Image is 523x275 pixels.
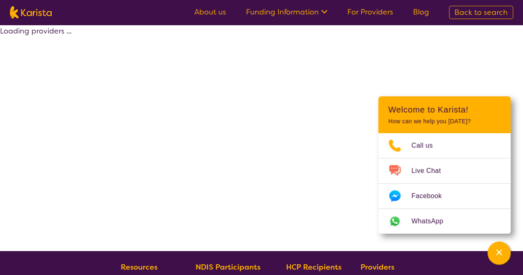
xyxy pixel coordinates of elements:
[413,7,429,17] a: Blog
[454,7,508,17] span: Back to search
[246,7,327,17] a: Funding Information
[411,165,451,177] span: Live Chat
[378,96,511,234] div: Channel Menu
[286,262,341,272] b: HCP Recipients
[411,215,453,227] span: WhatsApp
[361,262,394,272] b: Providers
[449,6,513,19] a: Back to search
[121,262,158,272] b: Resources
[378,209,511,234] a: Web link opens in a new tab.
[378,133,511,234] ul: Choose channel
[347,7,393,17] a: For Providers
[194,7,226,17] a: About us
[411,139,443,152] span: Call us
[411,190,451,202] span: Facebook
[196,262,260,272] b: NDIS Participants
[388,105,501,115] h2: Welcome to Karista!
[10,6,52,19] img: Karista logo
[388,118,501,125] p: How can we help you [DATE]?
[487,242,511,265] button: Channel Menu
